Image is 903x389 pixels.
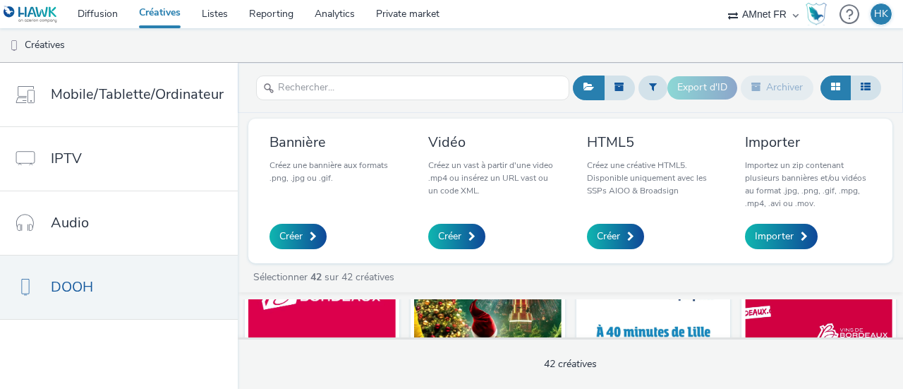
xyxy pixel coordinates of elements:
h3: Vidéo [428,133,554,152]
a: Créer [269,224,327,249]
p: Créez une bannière aux formats .png, .jpg ou .gif. [269,159,396,184]
p: Importez un zip contenant plusieurs bannières et/ou vidéos au format .jpg, .png, .gif, .mpg, .mp4... [745,159,871,210]
strong: 42 [310,270,322,284]
div: HK [874,4,888,25]
button: Liste [850,76,881,100]
h3: Importer [745,133,871,152]
span: Créer [279,229,303,244]
span: DOOH [51,277,93,297]
h3: HTML5 [587,133,713,152]
a: Créer [428,224,485,249]
span: Créer [597,229,620,244]
a: Créer [587,224,644,249]
img: Hawk Academy [806,3,827,25]
a: Importer [745,224,818,249]
img: undefined Logo [4,6,58,23]
span: Créer [438,229,461,244]
h3: Bannière [269,133,396,152]
span: IPTV [51,148,82,169]
button: Archiver [741,76,813,100]
input: Rechercher... [256,76,569,100]
a: Sélectionner sur 42 créatives [252,270,400,284]
span: Mobile/Tablette/Ordinateur [51,84,224,104]
span: 42 créatives [544,357,597,371]
span: Audio [51,213,89,233]
a: Hawk Academy [806,3,832,25]
img: dooh [7,39,21,53]
span: Importer [755,229,794,244]
p: Créez un vast à partir d'une video .mp4 ou insérez un URL vast ou un code XML. [428,159,554,197]
p: Créez une créative HTML5. Disponible uniquement avec les SSPs AIOO & Broadsign [587,159,713,197]
button: Export d'ID [667,76,737,99]
button: Grille [820,76,851,100]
